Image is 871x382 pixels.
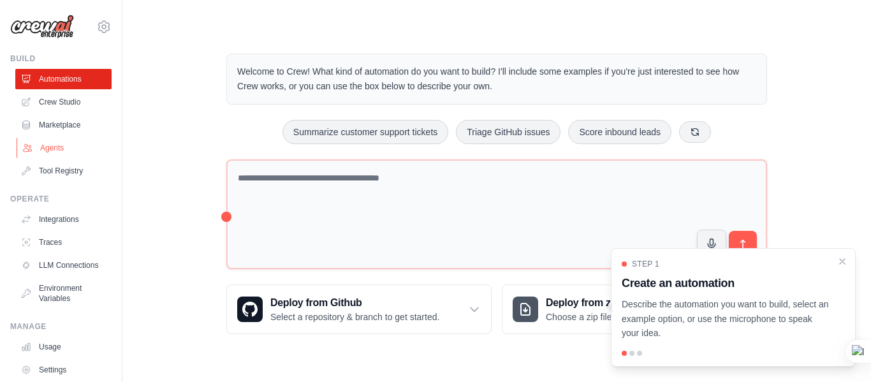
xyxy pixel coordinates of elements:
h3: Create an automation [622,274,830,292]
a: Automations [15,69,112,89]
div: Operate [10,194,112,204]
a: Tool Registry [15,161,112,181]
a: Usage [15,337,112,357]
img: Logo [10,15,74,39]
button: Triage GitHub issues [456,120,560,144]
a: Settings [15,360,112,380]
p: Describe the automation you want to build, select an example option, or use the microphone to spe... [622,297,830,341]
a: Marketplace [15,115,112,135]
button: Score inbound leads [568,120,671,144]
p: Select a repository & branch to get started. [270,311,439,323]
div: Widget de chat [807,321,871,382]
a: Integrations [15,209,112,230]
button: Close walkthrough [837,256,847,267]
div: Build [10,54,112,64]
p: Choose a zip file to upload. [546,311,654,323]
a: LLM Connections [15,255,112,275]
iframe: Chat Widget [807,321,871,382]
span: Step 1 [632,259,659,269]
a: Crew Studio [15,92,112,112]
button: Summarize customer support tickets [282,120,448,144]
div: Manage [10,321,112,332]
a: Agents [17,138,113,158]
a: Environment Variables [15,278,112,309]
h3: Deploy from zip file [546,295,654,311]
p: Welcome to Crew! What kind of automation do you want to build? I'll include some examples if you'... [237,64,756,94]
h3: Deploy from Github [270,295,439,311]
a: Traces [15,232,112,253]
